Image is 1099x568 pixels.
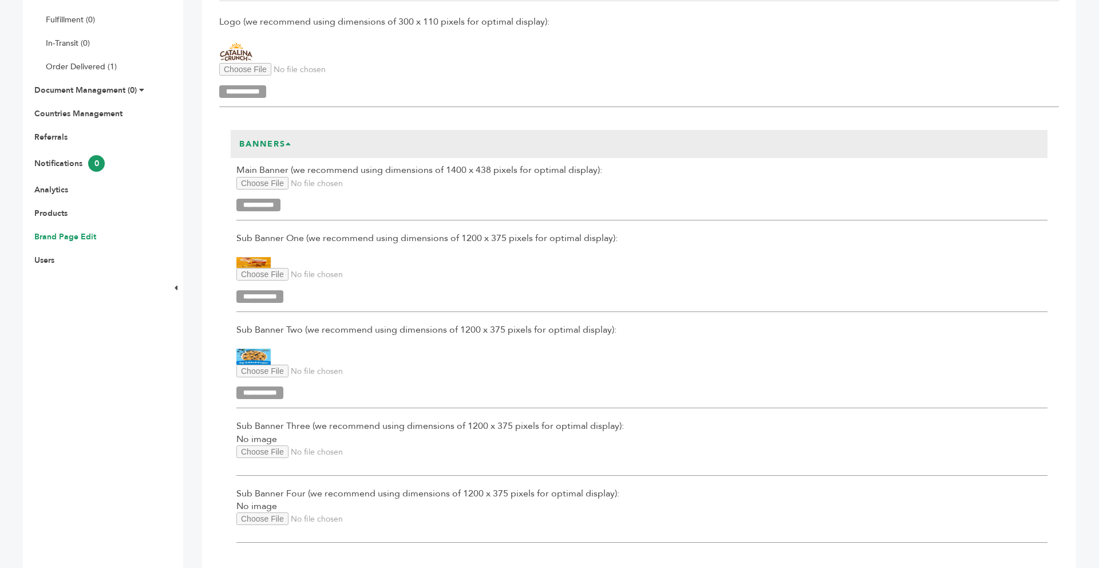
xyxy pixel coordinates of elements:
[34,255,54,266] a: Users
[236,324,1047,336] span: Sub Banner Two (we recommend using dimensions of 1200 x 375 pixels for optimal display):
[34,184,68,195] a: Analytics
[34,208,68,219] a: Products
[236,349,271,365] img: Catalina Snacks
[219,41,254,64] img: Catalina Snacks
[231,130,301,159] h3: Banners
[219,15,1059,28] span: Logo (we recommend using dimensions of 300 x 110 pixels for optimal display):
[236,257,271,268] img: Catalina Snacks
[236,487,1047,543] div: No image
[236,420,1047,432] span: Sub Banner Three (we recommend using dimensions of 1200 x 375 pixels for optimal display):
[46,61,117,72] a: Order Delivered (1)
[236,420,1047,475] div: No image
[46,38,90,49] a: In-Transit (0)
[34,158,105,169] a: Notifications0
[236,487,1047,500] span: Sub Banner Four (we recommend using dimensions of 1200 x 375 pixels for optimal display):
[236,164,1047,176] span: Main Banner (we recommend using dimensions of 1400 x 438 pixels for optimal display):
[34,85,137,96] a: Document Management (0)
[34,231,96,242] a: Brand Page Edit
[46,14,95,25] a: Fulfillment (0)
[88,155,105,172] span: 0
[34,108,122,119] a: Countries Management
[34,132,68,143] a: Referrals
[236,232,1047,244] span: Sub Banner One (we recommend using dimensions of 1200 x 375 pixels for optimal display):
